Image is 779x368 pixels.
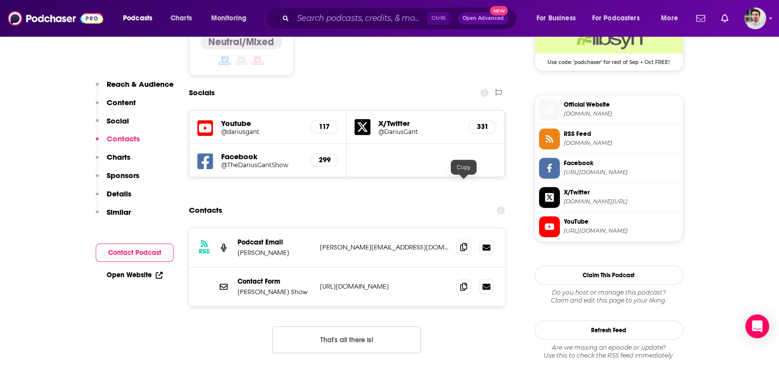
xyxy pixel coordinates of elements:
h3: RSS [199,247,210,255]
span: twitter.com/DariusGant [564,198,679,205]
button: open menu [586,10,654,26]
span: dariusgant.com [564,110,679,118]
p: [PERSON_NAME] Show [238,288,312,296]
span: More [661,11,678,25]
h5: 331 [477,123,488,131]
a: Libsyn Deal: Use code: 'podchaser' for rest of Sep + Oct FREE! [535,24,683,64]
h2: Socials [189,83,215,102]
p: [PERSON_NAME][EMAIL_ADDRESS][DOMAIN_NAME] [320,243,449,251]
span: Podcasts [123,11,152,25]
a: @DariusGant [378,128,461,135]
span: https://www.facebook.com/TheDariusGantShow [564,169,679,176]
button: open menu [204,10,259,26]
h4: Neutral/Mixed [208,36,274,48]
p: Sponsors [107,171,139,180]
h5: Youtube [221,119,303,128]
h5: Facebook [221,152,303,161]
a: X/Twitter[DOMAIN_NAME][URL] [539,187,679,208]
div: Search podcasts, credits, & more... [275,7,526,30]
h2: Contacts [189,201,222,220]
p: [URL][DOMAIN_NAME] [320,282,449,291]
span: Do you host or manage this podcast? [535,289,683,297]
a: @dariusgant [221,128,303,135]
button: Contact Podcast [96,244,174,262]
div: Claim and edit this page to your liking. [535,289,683,305]
span: Official Website [564,100,679,109]
p: [PERSON_NAME] [238,248,312,257]
p: Social [107,116,129,125]
div: Are we missing an episode or update? Use this to check the RSS feed immediately. [535,344,683,360]
p: Reach & Audience [107,79,174,89]
button: Content [96,98,136,116]
p: Similar [107,207,131,217]
span: New [490,6,508,15]
span: Logged in as sam_beutlerink [744,7,766,29]
button: Open AdvancedNew [458,12,508,24]
p: Details [107,189,131,198]
a: Show notifications dropdown [692,10,709,27]
button: Social [96,116,129,134]
a: Show notifications dropdown [717,10,732,27]
h5: X/Twitter [378,119,461,128]
span: https://www.youtube.com/@dariusgant [564,227,679,235]
img: User Profile [744,7,766,29]
button: Nothing here. [272,326,421,353]
span: thedariusgantshow.libsyn.com [564,139,679,147]
a: YouTube[URL][DOMAIN_NAME] [539,216,679,237]
span: Use code: 'podchaser' for rest of Sep + Oct FREE! [535,54,683,65]
p: Podcast Email [238,238,312,246]
button: Charts [96,152,130,171]
span: Facebook [564,159,679,168]
p: Contacts [107,134,140,143]
button: Show profile menu [744,7,766,29]
a: Facebook[URL][DOMAIN_NAME] [539,158,679,179]
div: Open Intercom Messenger [745,314,769,338]
a: @TheDariusGantShow [221,161,303,169]
span: Monitoring [211,11,246,25]
img: Libsyn Deal: Use code: 'podchaser' for rest of Sep + Oct FREE! [535,24,683,54]
p: Charts [107,152,130,162]
a: Official Website[DOMAIN_NAME] [539,99,679,120]
input: Search podcasts, credits, & more... [293,10,427,26]
a: Open Website [107,271,163,279]
button: open menu [116,10,165,26]
a: Charts [164,10,198,26]
p: Contact Form [238,277,312,286]
button: Details [96,189,131,207]
button: open menu [530,10,588,26]
button: Similar [96,207,131,226]
p: Content [107,98,136,107]
button: Refresh Feed [535,320,683,340]
span: Charts [171,11,192,25]
h5: 299 [319,156,330,164]
span: Ctrl K [427,12,450,25]
span: X/Twitter [564,188,679,197]
span: For Podcasters [592,11,640,25]
span: Open Advanced [463,16,504,21]
div: Copy [451,160,477,175]
span: For Business [537,11,576,25]
button: Contacts [96,134,140,152]
img: Podchaser - Follow, Share and Rate Podcasts [8,9,103,28]
a: RSS Feed[DOMAIN_NAME] [539,128,679,149]
h5: 117 [319,123,330,131]
button: Claim This Podcast [535,265,683,285]
span: YouTube [564,217,679,226]
button: open menu [654,10,690,26]
button: Reach & Audience [96,79,174,98]
span: RSS Feed [564,129,679,138]
button: Sponsors [96,171,139,189]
